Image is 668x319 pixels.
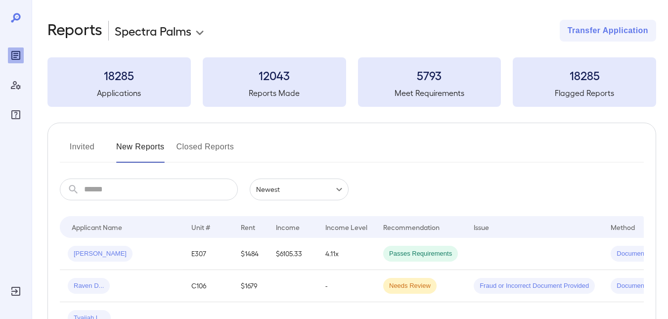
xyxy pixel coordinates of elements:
td: E307 [183,238,233,270]
div: Method [611,221,635,233]
div: FAQ [8,107,24,123]
h5: Flagged Reports [513,87,656,99]
div: Issue [474,221,490,233]
div: Newest [250,179,349,200]
span: [PERSON_NAME] [68,249,133,259]
button: Invited [60,139,104,163]
span: Needs Review [383,281,437,291]
h5: Applications [47,87,191,99]
span: Raven D... [68,281,110,291]
div: Log Out [8,283,24,299]
div: Unit # [191,221,210,233]
div: Income [276,221,300,233]
h3: 12043 [203,67,346,83]
span: Passes Requirements [383,249,458,259]
div: Rent [241,221,257,233]
summary: 18285Applications12043Reports Made5793Meet Requirements18285Flagged Reports [47,57,656,107]
button: Transfer Application [560,20,656,42]
td: - [317,270,375,302]
button: Closed Reports [177,139,234,163]
td: $6105.33 [268,238,317,270]
h3: 5793 [358,67,501,83]
div: Recommendation [383,221,440,233]
button: New Reports [116,139,165,163]
div: Income Level [325,221,367,233]
td: C106 [183,270,233,302]
h3: 18285 [513,67,656,83]
p: Spectra Palms [115,23,191,39]
h5: Reports Made [203,87,346,99]
span: Fraud or Incorrect Document Provided [474,281,595,291]
div: Manage Users [8,77,24,93]
td: $1484 [233,238,268,270]
td: 4.11x [317,238,375,270]
div: Applicant Name [72,221,122,233]
div: Reports [8,47,24,63]
h3: 18285 [47,67,191,83]
h2: Reports [47,20,102,42]
h5: Meet Requirements [358,87,501,99]
td: $1679 [233,270,268,302]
